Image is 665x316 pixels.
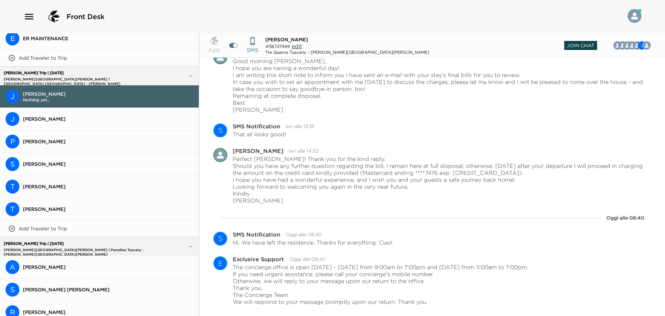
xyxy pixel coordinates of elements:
[265,50,429,55] div: Tre Querce Tuscany - [PERSON_NAME][GEOGRAPHIC_DATA][PERSON_NAME]
[2,241,152,246] p: [PERSON_NAME] Trip | [DATE]
[213,256,227,270] div: Exclusive Support
[46,8,62,25] img: logo
[2,77,152,82] p: [PERSON_NAME][GEOGRAPHIC_DATA][PERSON_NAME] | [GEOGRAPHIC_DATA] [GEOGRAPHIC_DATA] - [PERSON_NAME]...
[6,202,19,216] div: T
[618,41,627,50] div: Barbara Casini
[6,283,19,297] div: Steve Rosetta
[289,148,319,154] time: 2025-08-30T12:33:25.893Z
[23,206,193,212] span: [PERSON_NAME]
[290,256,326,262] time: 2025-08-31T06:40:13.887Z
[19,55,67,61] p: Add Traveler to Trip
[23,287,193,293] span: [PERSON_NAME] [PERSON_NAME]
[286,231,322,238] time: 2025-08-31T06:40:08.364Z
[6,135,19,148] div: P
[213,148,227,162] div: Davide Poli
[233,264,528,305] p: The concierge office is open [DATE] - [DATE] from 9:00am to 7:00pm and [DATE] from 11:00am to 7:0...
[23,35,193,42] span: ER MAINTENANCE
[214,232,227,246] div: S
[623,41,631,50] div: Davide Poli
[642,41,651,50] div: Casali di Casole Concierge Team
[2,248,152,252] p: [PERSON_NAME][GEOGRAPHIC_DATA][PERSON_NAME] | Paradiso Tuscany - [PERSON_NAME][GEOGRAPHIC_DATA][P...
[606,214,644,221] div: Oggi alle 08:40
[213,123,227,137] div: SMS Notification
[233,155,651,204] p: Perfect [PERSON_NAME]! Thank you for the kind reply. Should you have any further question regardi...
[6,180,19,194] div: Terri Driscoll
[208,46,220,54] p: App
[6,260,19,274] div: A
[213,148,227,162] img: D
[214,123,227,137] div: S
[23,116,193,122] span: [PERSON_NAME]
[23,264,193,270] span: [PERSON_NAME]
[618,41,627,50] img: B
[613,41,622,50] img: G
[6,260,19,274] div: Alejandro Macia
[265,36,308,43] span: [PERSON_NAME]
[23,97,193,102] span: Nothing yet...
[247,46,258,54] p: SMS
[628,39,656,52] button: CJASDBG
[23,138,193,145] span: [PERSON_NAME]
[214,256,227,270] div: E
[6,89,19,103] div: J
[19,225,67,232] p: Add Traveler to Trip
[23,309,193,315] span: [PERSON_NAME]
[286,123,314,129] time: 2025-08-30T11:18:38.355Z
[23,161,193,167] span: [PERSON_NAME]
[2,71,152,75] p: [PERSON_NAME] Trip | [DATE]
[6,157,19,171] div: Susanne Lyons
[233,131,286,138] p: That all looks good!
[233,123,280,129] div: SMS Notification
[23,91,193,97] span: [PERSON_NAME]
[6,180,19,194] div: T
[6,32,19,45] div: ER MAINTENANCE
[613,41,622,50] div: Gessica Fabbrucci
[265,44,290,49] span: 4156727499
[233,239,392,246] p: Hi. We have left the residence. Thanks for everything. Ciao!
[6,112,19,126] div: J
[6,135,19,148] div: Paul Kalomeris
[6,283,19,297] div: S
[6,202,19,216] div: Tripp Peake
[564,41,597,50] span: Join Chat
[66,12,105,22] span: Front Desk
[6,89,19,103] div: Jeffrey Lyons
[233,148,283,154] div: [PERSON_NAME]
[233,256,284,262] div: Exclusive Support
[562,42,599,49] button: Join Chat
[6,32,19,45] div: E
[213,232,227,246] div: SMS Notification
[6,157,19,171] div: S
[6,112,19,126] div: Janet Daisley
[628,9,641,23] img: User
[233,232,280,237] div: SMS Notification
[623,41,631,50] img: D
[233,58,651,113] p: Good morning [PERSON_NAME], I hope you are having a wonderful day! I am writing this short note t...
[23,183,193,190] span: [PERSON_NAME]
[292,43,302,50] span: edit
[642,41,651,50] img: C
